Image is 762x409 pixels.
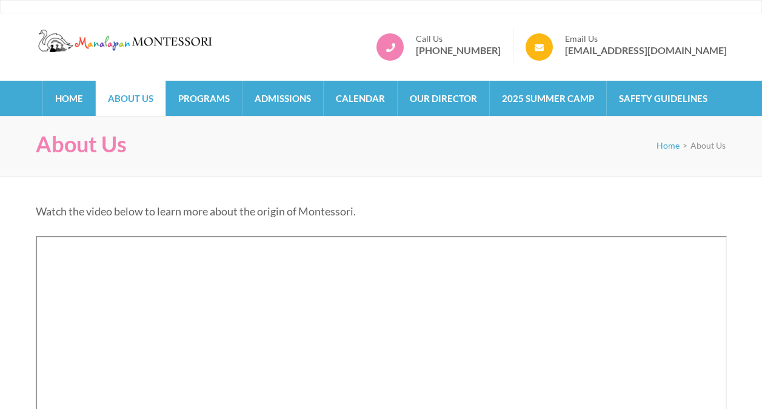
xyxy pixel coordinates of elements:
a: Our Director [398,81,489,116]
a: Admissions [242,81,323,116]
a: 2025 Summer Camp [490,81,606,116]
a: [EMAIL_ADDRESS][DOMAIN_NAME] [565,44,727,56]
span: Call Us [416,33,501,44]
img: Manalapan Montessori – #1 Rated Child Day Care Center in Manalapan NJ [36,27,218,54]
span: > [683,140,687,150]
a: [PHONE_NUMBER] [416,44,501,56]
a: About Us [96,81,165,116]
a: Safety Guidelines [607,81,720,116]
h1: About Us [36,131,127,157]
a: Calendar [324,81,397,116]
a: Home [43,81,95,116]
p: Watch the video below to learn more about the origin of Montessori. [36,203,727,220]
a: Programs [166,81,242,116]
span: Email Us [565,33,727,44]
a: Home [657,140,680,150]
